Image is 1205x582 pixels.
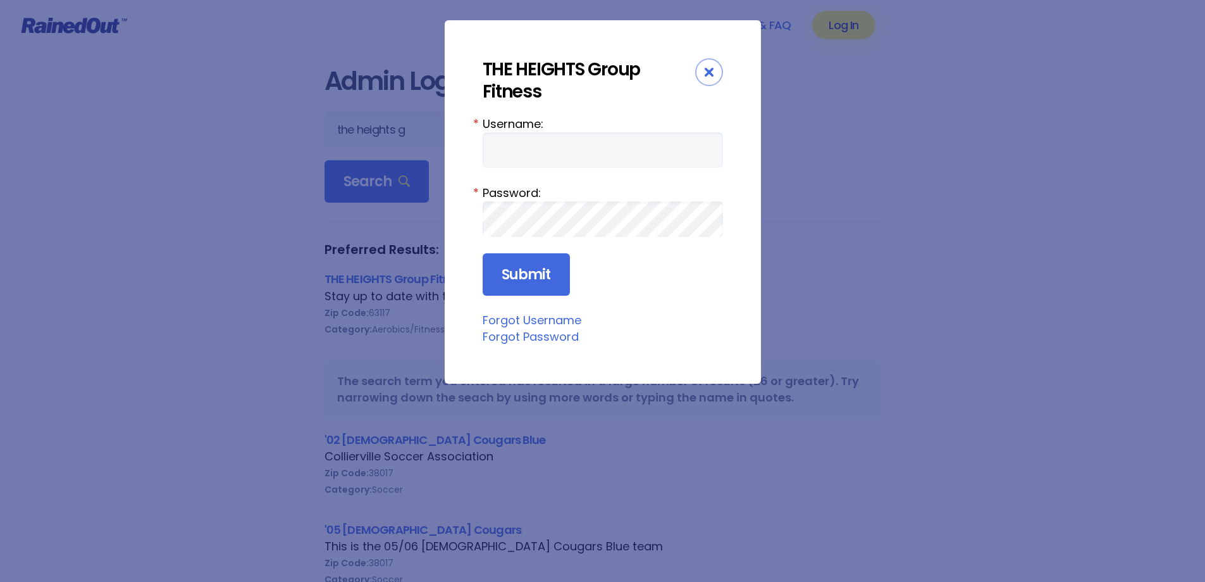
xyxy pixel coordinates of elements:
div: THE HEIGHTS Group Fitness [483,58,695,103]
label: Username: [483,115,723,132]
div: Close [695,58,723,86]
input: Submit [483,253,570,296]
label: Password: [483,184,723,201]
a: Forgot Username [483,312,581,328]
a: Forgot Password [483,329,579,345]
